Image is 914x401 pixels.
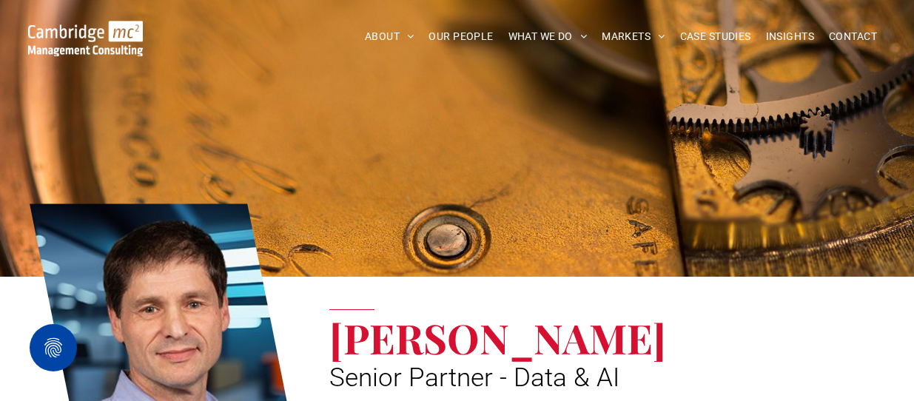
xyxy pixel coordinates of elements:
[357,25,422,48] a: ABOUT
[28,21,144,56] img: Go to Homepage
[501,25,595,48] a: WHAT WE DO
[759,25,821,48] a: INSIGHTS
[28,23,144,38] a: Your Business Transformed | Cambridge Management Consulting
[329,363,619,393] span: Senior Partner - Data & AI
[421,25,500,48] a: OUR PEOPLE
[329,310,666,365] span: [PERSON_NAME]
[673,25,759,48] a: CASE STUDIES
[821,25,884,48] a: CONTACT
[594,25,672,48] a: MARKETS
